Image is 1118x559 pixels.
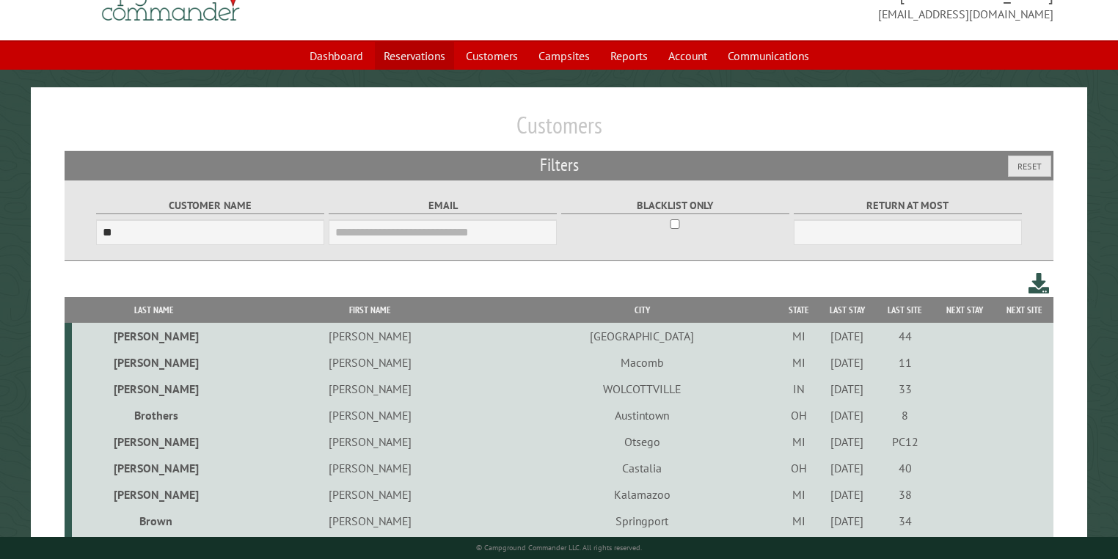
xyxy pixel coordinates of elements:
[780,376,817,402] td: IN
[72,323,237,349] td: [PERSON_NAME]
[780,323,817,349] td: MI
[780,402,817,428] td: OH
[476,543,642,552] small: © Campground Commander LLC. All rights reserved.
[602,42,657,70] a: Reports
[660,42,716,70] a: Account
[995,297,1053,323] th: Next Site
[820,381,874,396] div: [DATE]
[236,402,504,428] td: [PERSON_NAME]
[504,376,780,402] td: WOLCOTTVILLE
[877,376,935,402] td: 33
[236,297,504,323] th: First Name
[504,349,780,376] td: Macomb
[504,297,780,323] th: City
[877,481,935,508] td: 38
[504,481,780,508] td: Kalamazoo
[65,151,1054,179] h2: Filters
[561,197,789,214] label: Blacklist only
[818,297,877,323] th: Last Stay
[820,487,874,502] div: [DATE]
[820,461,874,475] div: [DATE]
[504,428,780,455] td: Otsego
[877,508,935,534] td: 34
[72,376,237,402] td: [PERSON_NAME]
[72,508,237,534] td: Brown
[820,408,874,423] div: [DATE]
[301,42,372,70] a: Dashboard
[72,402,237,428] td: Brothers
[504,508,780,534] td: Springport
[877,428,935,455] td: PC12
[719,42,818,70] a: Communications
[780,508,817,534] td: MI
[877,402,935,428] td: 8
[820,514,874,528] div: [DATE]
[780,455,817,481] td: OH
[530,42,599,70] a: Campsites
[236,376,504,402] td: [PERSON_NAME]
[780,349,817,376] td: MI
[877,349,935,376] td: 11
[72,481,237,508] td: [PERSON_NAME]
[780,481,817,508] td: MI
[72,349,237,376] td: [PERSON_NAME]
[780,428,817,455] td: MI
[780,297,817,323] th: State
[820,329,874,343] div: [DATE]
[877,455,935,481] td: 40
[65,111,1054,151] h1: Customers
[1029,270,1050,297] a: Download this customer list (.csv)
[820,434,874,449] div: [DATE]
[820,355,874,370] div: [DATE]
[96,197,324,214] label: Customer Name
[1008,156,1051,177] button: Reset
[504,323,780,349] td: [GEOGRAPHIC_DATA]
[877,297,935,323] th: Last Site
[72,297,237,323] th: Last Name
[236,481,504,508] td: [PERSON_NAME]
[236,349,504,376] td: [PERSON_NAME]
[375,42,454,70] a: Reservations
[794,197,1022,214] label: Return at most
[72,428,237,455] td: [PERSON_NAME]
[236,508,504,534] td: [PERSON_NAME]
[934,297,995,323] th: Next Stay
[72,455,237,481] td: [PERSON_NAME]
[504,455,780,481] td: Castalia
[236,455,504,481] td: [PERSON_NAME]
[457,42,527,70] a: Customers
[877,323,935,349] td: 44
[236,323,504,349] td: [PERSON_NAME]
[329,197,557,214] label: Email
[504,402,780,428] td: Austintown
[236,428,504,455] td: [PERSON_NAME]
